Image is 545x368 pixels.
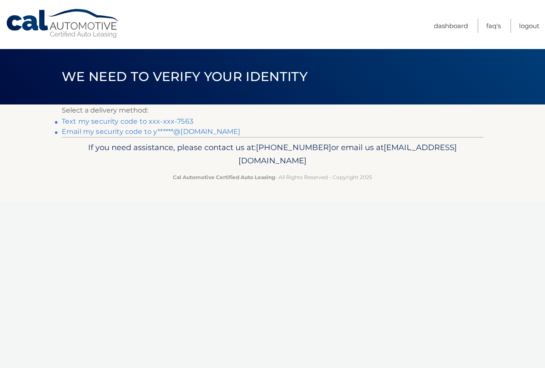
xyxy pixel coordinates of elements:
[67,173,478,182] p: - All Rights Reserved - Copyright 2025
[62,69,307,84] span: We need to verify your identity
[62,127,241,136] a: Email my security code to y******@[DOMAIN_NAME]
[486,19,501,33] a: FAQ's
[6,9,120,39] a: Cal Automotive
[62,104,483,116] p: Select a delivery method:
[519,19,539,33] a: Logout
[256,142,331,152] span: [PHONE_NUMBER]
[173,174,275,180] strong: Cal Automotive Certified Auto Leasing
[67,141,478,168] p: If you need assistance, please contact us at: or email us at
[62,117,193,125] a: Text my security code to xxx-xxx-7563
[434,19,468,33] a: Dashboard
